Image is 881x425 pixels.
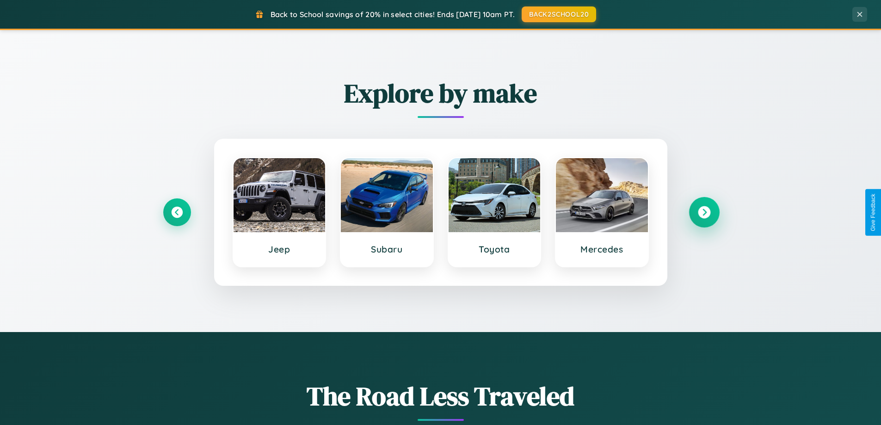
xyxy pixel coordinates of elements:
[870,194,876,231] div: Give Feedback
[565,244,639,255] h3: Mercedes
[163,378,718,414] h1: The Road Less Traveled
[458,244,531,255] h3: Toyota
[243,244,316,255] h3: Jeep
[163,75,718,111] h2: Explore by make
[522,6,596,22] button: BACK2SCHOOL20
[271,10,515,19] span: Back to School savings of 20% in select cities! Ends [DATE] 10am PT.
[350,244,424,255] h3: Subaru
